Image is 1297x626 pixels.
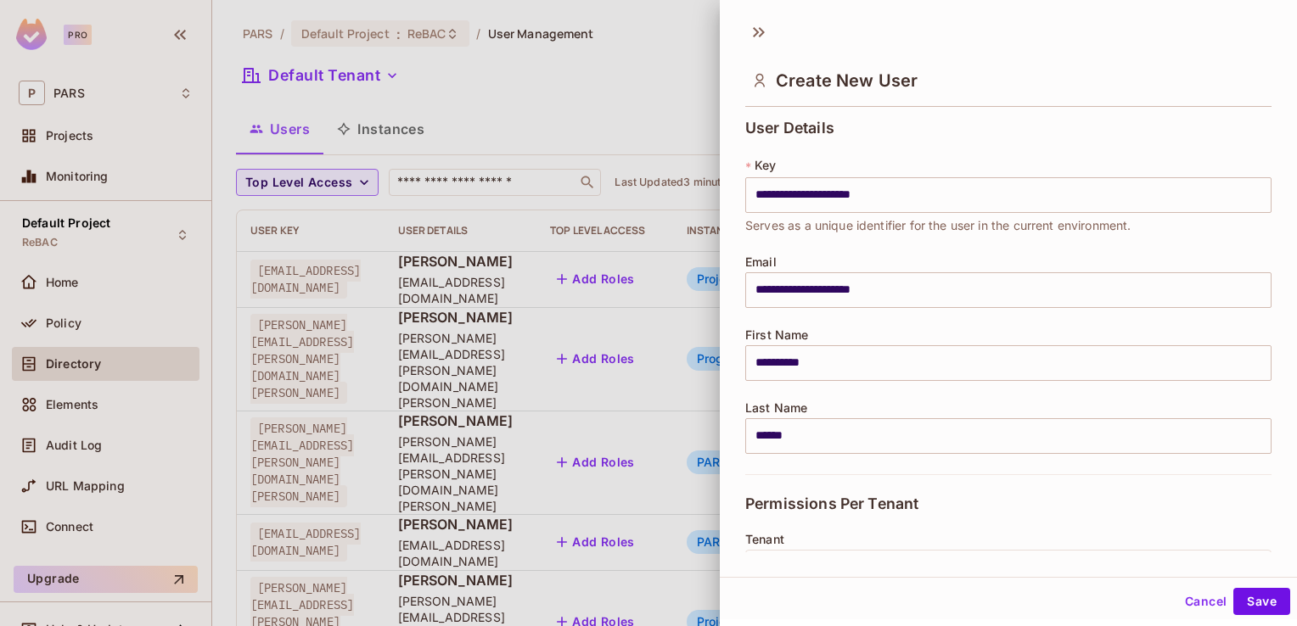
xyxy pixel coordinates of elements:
span: First Name [745,328,809,342]
button: Save [1233,588,1290,615]
span: User Details [745,120,834,137]
span: Permissions Per Tenant [745,495,918,512]
button: Cancel [1178,588,1233,615]
span: Tenant [745,533,784,546]
button: Default Tenant [745,550,1272,585]
span: Key [755,159,776,172]
span: Create New User [776,70,918,91]
span: Email [745,255,777,269]
span: Last Name [745,401,807,415]
span: Serves as a unique identifier for the user in the current environment. [745,216,1131,235]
